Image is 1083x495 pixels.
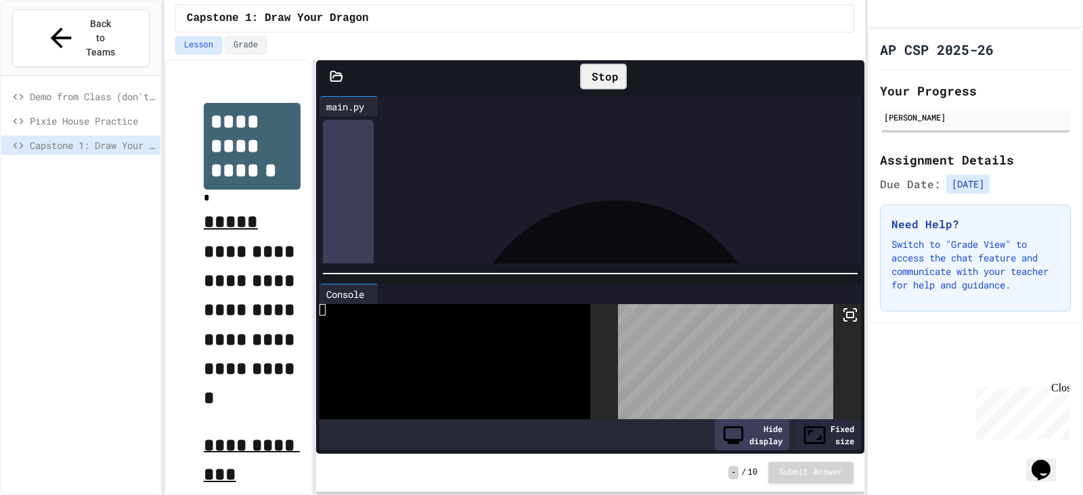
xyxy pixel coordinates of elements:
span: Capstone 1: Draw Your Dragon [30,138,155,152]
span: 10 [748,467,757,478]
div: Chat with us now!Close [5,5,93,86]
span: Capstone 1: Draw Your Dragon [187,10,369,26]
span: Back to Teams [85,17,116,60]
h2: Your Progress [880,81,1071,100]
span: Demo from Class (don't do until we discuss) [30,89,155,104]
span: / [741,467,746,478]
div: Console [319,287,371,301]
div: Stop [580,64,627,89]
iframe: chat widget [971,382,1069,439]
div: Fixed size [796,419,861,450]
button: Lesson [175,37,222,54]
p: Switch to "Grade View" to access the chat feature and communicate with your teacher for help and ... [891,238,1059,292]
span: [DATE] [946,175,990,194]
span: - [728,466,738,479]
span: Submit Answer [779,467,843,478]
h1: AP CSP 2025-26 [880,40,994,59]
iframe: chat widget [1026,441,1069,481]
button: Submit Answer [768,462,854,483]
button: Back to Teams [12,9,150,67]
button: Grade [225,37,267,54]
div: Hide display [715,419,789,450]
h3: Need Help? [891,216,1059,232]
div: main.py [319,100,371,114]
span: Due Date: [880,176,941,192]
div: Console [319,284,378,304]
h2: Assignment Details [880,150,1071,169]
div: [PERSON_NAME] [884,111,1067,123]
span: Pixie House Practice [30,114,155,128]
div: main.py [319,96,378,116]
